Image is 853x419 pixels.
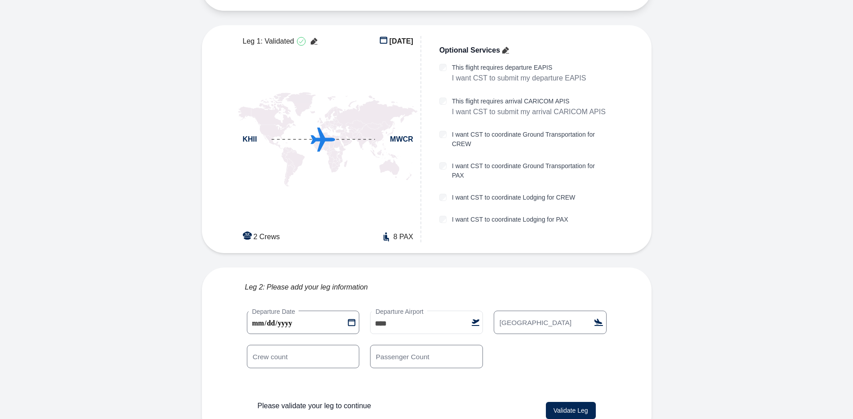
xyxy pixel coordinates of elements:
[249,352,291,361] label: Crew count
[452,72,586,84] p: I want CST to submit my departure EAPIS
[258,401,371,411] p: Please validate your leg to continue
[245,282,265,293] span: Leg 2:
[452,97,606,106] label: This flight requires arrival CARICOM APIS
[452,215,568,224] label: I want CST to coordinate Lodging for PAX
[249,307,299,316] label: Departure Date
[243,134,257,145] span: KHII
[452,63,586,72] label: This flight requires departure EAPIS
[254,232,280,242] span: 2 Crews
[452,193,575,202] label: I want CST to coordinate Lodging for CREW
[452,106,606,118] p: I want CST to submit my arrival CARICOM APIS
[390,134,413,145] span: MWCR
[393,232,413,242] span: 8 PAX
[546,402,596,419] button: Validate Leg
[439,45,500,56] span: Optional Services
[452,130,609,149] label: I want CST to coordinate Ground Transportation for CREW
[389,36,413,47] span: [DATE]
[372,307,427,316] label: Departure Airport
[496,317,576,327] label: [GEOGRAPHIC_DATA]
[372,352,433,361] label: Passenger Count
[452,161,609,180] label: I want CST to coordinate Ground Transportation for PAX
[243,36,294,47] span: Leg 1: Validated
[267,282,368,293] span: Please add your leg information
